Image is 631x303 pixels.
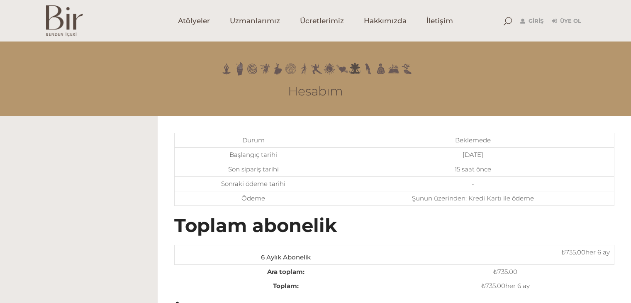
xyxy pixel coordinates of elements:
[230,16,280,26] span: Uzmanlarımız
[174,214,614,237] h2: Toplam abonelik
[332,148,614,162] td: [DATE]
[178,16,210,26] span: Atölyeler
[175,148,332,162] td: Başlangıç tarihi
[175,265,397,279] th: Ara toplam:
[175,162,332,177] td: Son sipariş tarihi
[552,16,581,26] a: Üye Ol
[493,268,517,276] span: 735.00
[481,282,505,290] span: 735.00
[557,245,614,259] td: her 6 ay
[364,16,407,26] span: Hakkımızda
[175,177,332,191] td: Sonraki ödeme tarihi
[561,248,585,256] span: 735.00
[332,162,614,177] td: 15 saat önce
[175,279,397,293] th: Toplam:
[520,16,543,26] a: Giriş
[175,245,397,265] td: 6 Aylık Abonelik
[561,248,565,256] span: ₺
[332,133,614,148] td: Beklemede
[175,133,332,148] td: Durum
[481,282,485,290] span: ₺
[332,177,614,191] td: -
[397,279,614,293] td: her 6 ay
[493,268,497,276] span: ₺
[426,16,453,26] span: İletişim
[175,191,332,206] td: Ödeme
[300,16,344,26] span: Ücretlerimiz
[412,194,534,202] span: Şunun üzerinden: Kredi Kartı ile ödeme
